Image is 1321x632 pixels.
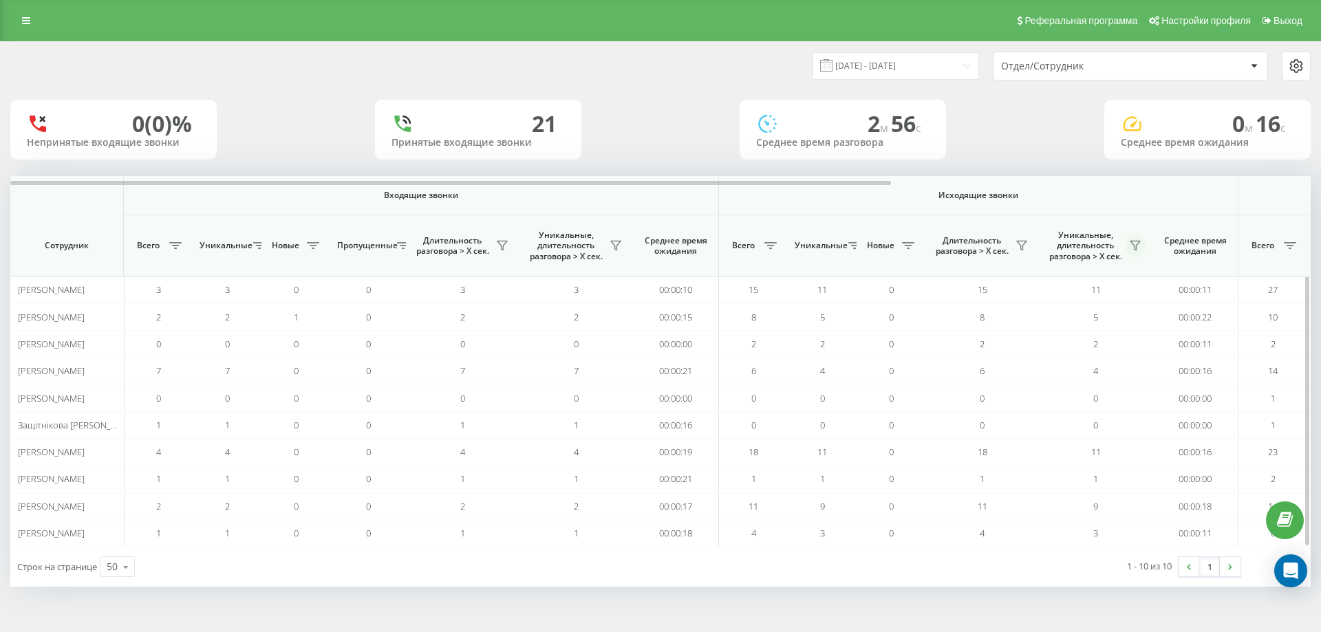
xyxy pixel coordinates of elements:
[1271,472,1276,485] span: 2
[366,446,371,458] span: 0
[980,527,985,539] span: 4
[1093,392,1098,404] span: 0
[633,439,719,466] td: 00:00:19
[337,240,393,251] span: Пропущенные
[156,500,161,512] span: 2
[294,283,299,296] span: 0
[889,500,894,512] span: 0
[1163,235,1227,257] span: Среднее время ожидания
[460,419,465,431] span: 1
[1093,338,1098,350] span: 2
[107,560,118,574] div: 50
[820,419,825,431] span: 0
[1121,137,1294,149] div: Среднее время ожидания
[978,500,987,512] span: 11
[1001,61,1166,72] div: Отдел/Сотрудник
[1271,338,1276,350] span: 2
[460,311,465,323] span: 2
[1161,15,1251,26] span: Настройки профиля
[18,311,85,323] span: [PERSON_NAME]
[980,472,985,485] span: 1
[1271,392,1276,404] span: 1
[460,338,465,350] span: 0
[366,500,371,512] span: 0
[980,392,985,404] span: 0
[27,137,200,149] div: Непринятые входящие звонки
[749,446,758,458] span: 18
[863,240,898,251] span: Новые
[526,230,605,262] span: Уникальные, длительность разговора > Х сек.
[756,137,930,149] div: Среднее время разговора
[1268,364,1278,377] span: 14
[751,527,756,539] span: 4
[156,419,161,431] span: 1
[225,311,230,323] span: 2
[156,311,161,323] span: 2
[156,472,161,485] span: 1
[891,109,921,138] span: 56
[460,472,465,485] span: 1
[1268,500,1278,512] span: 14
[751,419,756,431] span: 0
[1091,283,1101,296] span: 11
[460,527,465,539] span: 1
[1152,493,1238,520] td: 00:00:18
[820,338,825,350] span: 2
[156,392,161,404] span: 0
[225,392,230,404] span: 0
[817,446,827,458] span: 11
[225,364,230,377] span: 7
[366,472,371,485] span: 0
[366,338,371,350] span: 0
[574,364,579,377] span: 7
[1093,500,1098,512] span: 9
[1093,419,1098,431] span: 0
[366,419,371,431] span: 0
[294,364,299,377] span: 0
[574,311,579,323] span: 2
[413,235,492,257] span: Длительность разговора > Х сек.
[820,311,825,323] span: 5
[889,527,894,539] span: 0
[633,276,719,303] td: 00:00:10
[633,358,719,384] td: 00:00:21
[1268,311,1278,323] span: 10
[889,419,894,431] span: 0
[751,364,756,377] span: 6
[366,527,371,539] span: 0
[1093,311,1098,323] span: 5
[795,240,844,251] span: Уникальные
[1152,439,1238,466] td: 00:00:16
[131,240,165,251] span: Всего
[643,235,708,257] span: Среднее время ожидания
[22,240,111,251] span: Сотрудник
[1152,412,1238,439] td: 00:00:00
[294,419,299,431] span: 0
[294,500,299,512] span: 0
[1274,554,1307,587] div: Open Intercom Messenger
[391,137,565,149] div: Принятые входящие звонки
[1152,276,1238,303] td: 00:00:11
[18,527,85,539] span: [PERSON_NAME]
[749,283,758,296] span: 15
[749,500,758,512] span: 11
[633,412,719,439] td: 00:00:16
[18,392,85,404] span: [PERSON_NAME]
[156,283,161,296] span: 3
[633,493,719,520] td: 00:00:17
[889,364,894,377] span: 0
[18,472,85,485] span: [PERSON_NAME]
[978,446,987,458] span: 18
[1093,364,1098,377] span: 4
[817,283,827,296] span: 11
[889,472,894,485] span: 0
[225,472,230,485] span: 1
[132,111,192,137] div: 0 (0)%
[1274,15,1302,26] span: Выход
[294,472,299,485] span: 0
[1152,303,1238,330] td: 00:00:22
[294,446,299,458] span: 0
[633,303,719,330] td: 00:00:15
[751,472,756,485] span: 1
[889,446,894,458] span: 0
